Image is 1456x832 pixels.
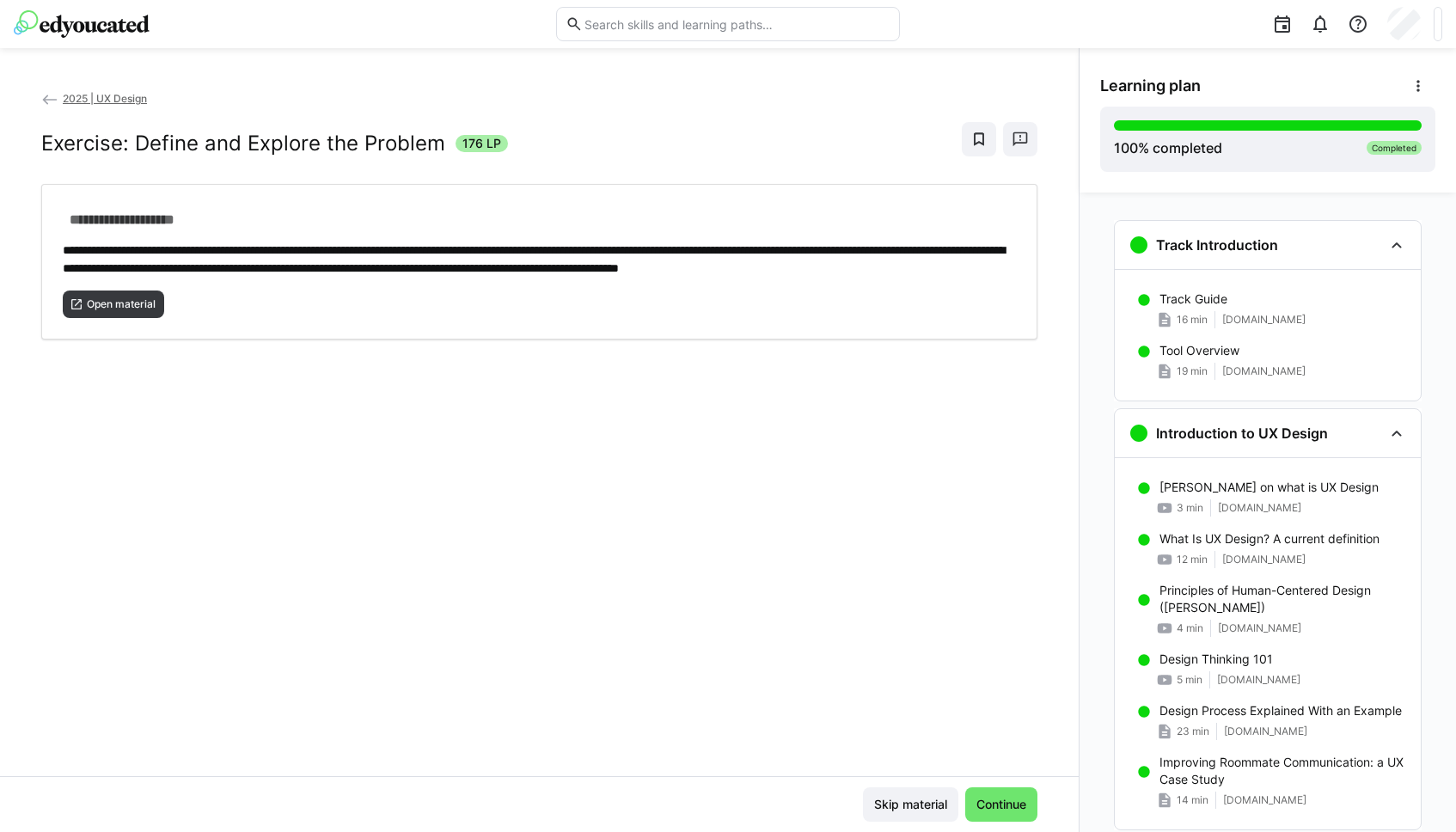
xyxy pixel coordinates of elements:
[583,16,890,32] input: Search skills and learning paths…
[1114,138,1222,158] div: % completed
[1177,725,1209,738] span: 23 min
[1218,621,1301,635] span: [DOMAIN_NAME]
[1217,673,1300,687] span: [DOMAIN_NAME]
[1177,621,1203,635] span: 4 min
[1159,530,1380,548] p: What Is UX Design? A current definition
[1224,725,1307,738] span: [DOMAIN_NAME]
[1177,501,1203,515] span: 3 min
[965,787,1037,822] button: Continue
[1223,793,1306,807] span: [DOMAIN_NAME]
[63,291,164,318] button: Open material
[1177,364,1208,378] span: 19 min
[1159,582,1407,616] p: Principles of Human-Centered Design ([PERSON_NAME])
[1159,754,1407,788] p: Improving Roommate Communication: a UX Case Study
[1159,651,1273,668] p: Design Thinking 101
[1367,141,1422,155] div: Completed
[85,297,157,311] span: Open material
[1218,501,1301,515] span: [DOMAIN_NAME]
[1159,342,1239,359] p: Tool Overview
[1100,76,1201,95] span: Learning plan
[462,135,501,152] span: 176 LP
[1177,673,1202,687] span: 5 min
[41,92,147,105] a: 2025 | UX Design
[1114,139,1138,156] span: 100
[1177,793,1208,807] span: 14 min
[1177,553,1208,566] span: 12 min
[1159,702,1402,719] p: Design Process Explained With an Example
[1156,236,1278,254] h3: Track Introduction
[1222,553,1306,566] span: [DOMAIN_NAME]
[1159,291,1227,308] p: Track Guide
[872,796,950,813] span: Skip material
[1222,313,1306,327] span: [DOMAIN_NAME]
[1159,479,1379,496] p: [PERSON_NAME] on what is UX Design
[63,92,147,105] span: 2025 | UX Design
[1156,425,1328,442] h3: Introduction to UX Design
[863,787,958,822] button: Skip material
[974,796,1029,813] span: Continue
[1222,364,1306,378] span: [DOMAIN_NAME]
[1177,313,1208,327] span: 16 min
[41,131,445,156] h2: Exercise: Define and Explore the Problem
